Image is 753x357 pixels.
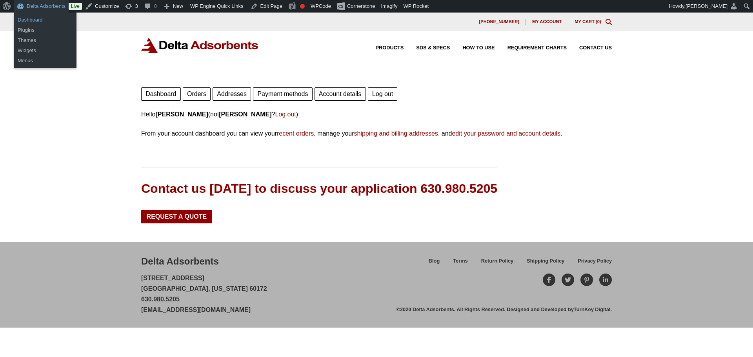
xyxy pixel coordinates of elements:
[14,45,76,56] a: Widgets
[446,257,474,270] a: Terms
[141,210,212,223] a: Request a Quote
[404,45,450,51] a: SDS & SPECS
[479,20,519,24] span: [PHONE_NUMBER]
[141,128,612,139] p: From your account dashboard you can view your , manage your , and .
[219,111,271,118] strong: [PERSON_NAME]
[141,87,181,101] a: Dashboard
[397,306,612,313] div: ©2020 Delta Adsorbents. All Rights Reserved. Designed and Developed by .
[475,257,520,270] a: Return Policy
[532,20,562,24] span: My account
[452,130,560,137] a: edit your password and account details
[141,85,612,101] nav: Account pages
[578,259,612,264] span: Privacy Policy
[363,45,404,51] a: Products
[450,45,495,51] a: How to Use
[155,111,208,118] strong: [PERSON_NAME]
[147,214,207,220] span: Request a Quote
[141,109,612,120] p: Hello (not ? )
[213,87,251,101] a: Addresses
[141,306,251,313] a: [EMAIL_ADDRESS][DOMAIN_NAME]
[183,87,211,101] a: Orders
[527,259,564,264] span: Shipping Policy
[571,257,612,270] a: Privacy Policy
[481,259,514,264] span: Return Policy
[422,257,446,270] a: Blog
[253,87,312,101] a: Payment methods
[14,25,76,35] a: Plugins
[376,45,404,51] span: Products
[354,130,438,137] a: shipping and billing addresses
[14,13,76,38] ul: Delta Adsorbents
[429,259,440,264] span: Blog
[141,255,219,268] div: Delta Adsorbents
[416,45,450,51] span: SDS & SPECS
[14,33,76,68] ul: Delta Adsorbents
[575,19,601,24] a: My Cart (0)
[686,3,728,9] span: [PERSON_NAME]
[526,19,568,25] a: My account
[574,306,611,312] a: TurnKey Digital
[462,45,495,51] span: How to Use
[567,45,612,51] a: Contact Us
[315,87,366,101] a: Account details
[507,45,567,51] span: Requirement Charts
[300,4,305,9] div: Focus keyphrase not set
[473,19,526,25] a: [PHONE_NUMBER]
[277,130,314,137] a: recent orders
[606,19,612,25] div: Toggle Modal Content
[579,45,612,51] span: Contact Us
[69,3,82,10] a: Live
[368,87,398,101] a: Log out
[597,19,600,24] span: 0
[141,180,497,198] div: Contact us [DATE] to discuss your application 630.980.5205
[141,273,267,315] p: [STREET_ADDRESS] [GEOGRAPHIC_DATA], [US_STATE] 60172 630.980.5205
[520,257,571,270] a: Shipping Policy
[14,35,76,45] a: Themes
[141,38,259,53] img: Delta Adsorbents
[453,259,467,264] span: Terms
[14,15,76,25] a: Dashboard
[495,45,567,51] a: Requirement Charts
[275,111,296,118] a: Log out
[14,56,76,66] a: Menus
